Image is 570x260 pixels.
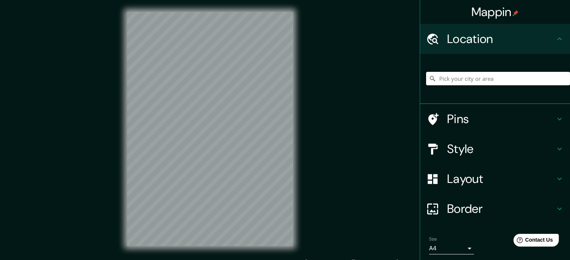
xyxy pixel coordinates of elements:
[420,164,570,194] div: Layout
[447,201,555,216] h4: Border
[429,242,474,254] div: A4
[447,31,555,46] h4: Location
[426,72,570,85] input: Pick your city or area
[420,104,570,134] div: Pins
[447,141,555,156] h4: Style
[503,231,562,252] iframe: Help widget launcher
[513,10,519,16] img: pin-icon.png
[420,24,570,54] div: Location
[447,111,555,126] h4: Pins
[471,4,519,19] h4: Mappin
[420,134,570,164] div: Style
[429,236,437,242] label: Size
[127,12,293,246] canvas: Map
[420,194,570,224] div: Border
[447,171,555,186] h4: Layout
